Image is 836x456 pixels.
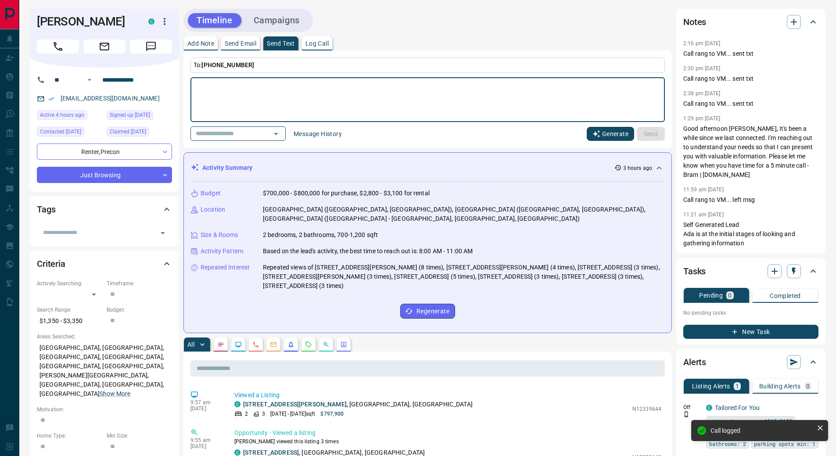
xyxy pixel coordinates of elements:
[728,292,732,298] p: 0
[263,189,430,198] p: $700,000 - $800,000 for purchase, $2,800 - $3,100 for rental
[623,164,652,172] p: 3 hours ago
[270,341,277,348] svg: Emails
[37,39,79,54] span: Call
[37,314,102,328] p: $1,350 - $3,350
[201,205,225,214] p: Location
[110,127,146,136] span: Claimed [DATE]
[709,417,792,425] span: rent price range: 1215,3685
[270,128,282,140] button: Open
[188,13,241,28] button: Timeline
[683,264,706,278] h2: Tasks
[83,39,126,54] span: Email
[243,401,347,408] a: [STREET_ADDRESS][PERSON_NAME]
[683,15,706,29] h2: Notes
[190,406,221,412] p: [DATE]
[234,438,661,445] p: [PERSON_NAME] viewed this listing 3 times
[288,127,347,141] button: Message History
[692,383,730,389] p: Listing Alerts
[245,13,309,28] button: Campaigns
[683,195,818,205] p: Call rang to VM... left msg
[262,410,265,418] p: 3
[710,427,813,434] div: Call logged
[243,400,473,409] p: , [GEOGRAPHIC_DATA], [GEOGRAPHIC_DATA]
[267,40,295,47] p: Send Text
[107,110,172,122] div: Wed Apr 03 2024
[191,160,664,176] div: Activity Summary3 hours ago
[683,99,818,108] p: Call rang to VM... sent txt
[270,410,315,418] p: [DATE] - [DATE] sqft
[715,404,760,411] a: Tailored For You
[110,111,150,119] span: Signed up [DATE]
[37,306,102,314] p: Search Range:
[201,247,244,256] p: Activity Pattern
[202,163,252,172] p: Activity Summary
[683,65,721,72] p: 2:30 pm [DATE]
[37,432,102,440] p: Home Type:
[190,443,221,449] p: [DATE]
[252,341,259,348] svg: Calls
[234,449,240,456] div: condos.ca
[683,40,721,47] p: 2:16 pm [DATE]
[37,14,135,29] h1: [PERSON_NAME]
[37,253,172,274] div: Criteria
[305,40,329,47] p: Log Call
[770,293,801,299] p: Completed
[61,95,160,102] a: [EMAIL_ADDRESS][DOMAIN_NAME]
[706,405,712,411] div: condos.ca
[201,189,221,198] p: Budget
[699,292,723,298] p: Pending
[107,306,172,314] p: Budget:
[187,341,194,348] p: All
[683,49,818,58] p: Call rang to VM... sent txt
[235,341,242,348] svg: Lead Browsing Activity
[100,389,130,399] button: Show More
[37,333,172,341] p: Areas Searched:
[234,428,661,438] p: Opportunity - Viewed a listing
[37,110,102,122] div: Tue Oct 14 2025
[190,399,221,406] p: 9:57 am
[190,437,221,443] p: 9:55 am
[37,167,172,183] div: Just Browsing
[225,40,256,47] p: Send Email
[40,111,84,119] span: Active 4 hours ago
[263,263,664,291] p: Repeated views of [STREET_ADDRESS][PERSON_NAME] (8 times), [STREET_ADDRESS][PERSON_NAME] (4 times...
[587,127,634,141] button: Generate
[37,202,55,216] h2: Tags
[201,230,238,240] p: Size & Rooms
[759,383,801,389] p: Building Alerts
[245,410,248,418] p: 2
[37,280,102,287] p: Actively Searching:
[37,406,172,413] p: Motivation:
[683,306,818,320] p: No pending tasks
[323,341,330,348] svg: Opportunities
[48,96,54,102] svg: Email Verified
[148,18,154,25] div: condos.ca
[201,263,250,272] p: Repeated Interest
[806,383,810,389] p: 0
[37,257,65,271] h2: Criteria
[234,401,240,407] div: condos.ca
[683,187,724,193] p: 11:59 am [DATE]
[107,280,172,287] p: Timeframe:
[201,61,254,68] span: [PHONE_NUMBER]
[234,391,661,400] p: Viewed a Listing
[84,75,95,85] button: Open
[683,90,721,97] p: 2:38 pm [DATE]
[190,57,665,73] p: To:
[187,40,214,47] p: Add Note
[683,11,818,32] div: Notes
[243,449,299,456] a: [STREET_ADDRESS]
[263,205,664,223] p: [GEOGRAPHIC_DATA] ([GEOGRAPHIC_DATA], [GEOGRAPHIC_DATA]), [GEOGRAPHIC_DATA] ([GEOGRAPHIC_DATA], [...
[130,39,172,54] span: Message
[683,261,818,282] div: Tasks
[37,127,102,139] div: Fri Sep 26 2025
[683,355,706,369] h2: Alerts
[157,227,169,239] button: Open
[683,212,724,218] p: 11:21 am [DATE]
[683,74,818,83] p: Call rang to VM... sent txt
[37,341,172,401] p: [GEOGRAPHIC_DATA], [GEOGRAPHIC_DATA], [GEOGRAPHIC_DATA], [GEOGRAPHIC_DATA], [GEOGRAPHIC_DATA], [G...
[736,383,739,389] p: 1
[320,410,344,418] p: $797,900
[37,199,172,220] div: Tags
[400,304,455,319] button: Regenerate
